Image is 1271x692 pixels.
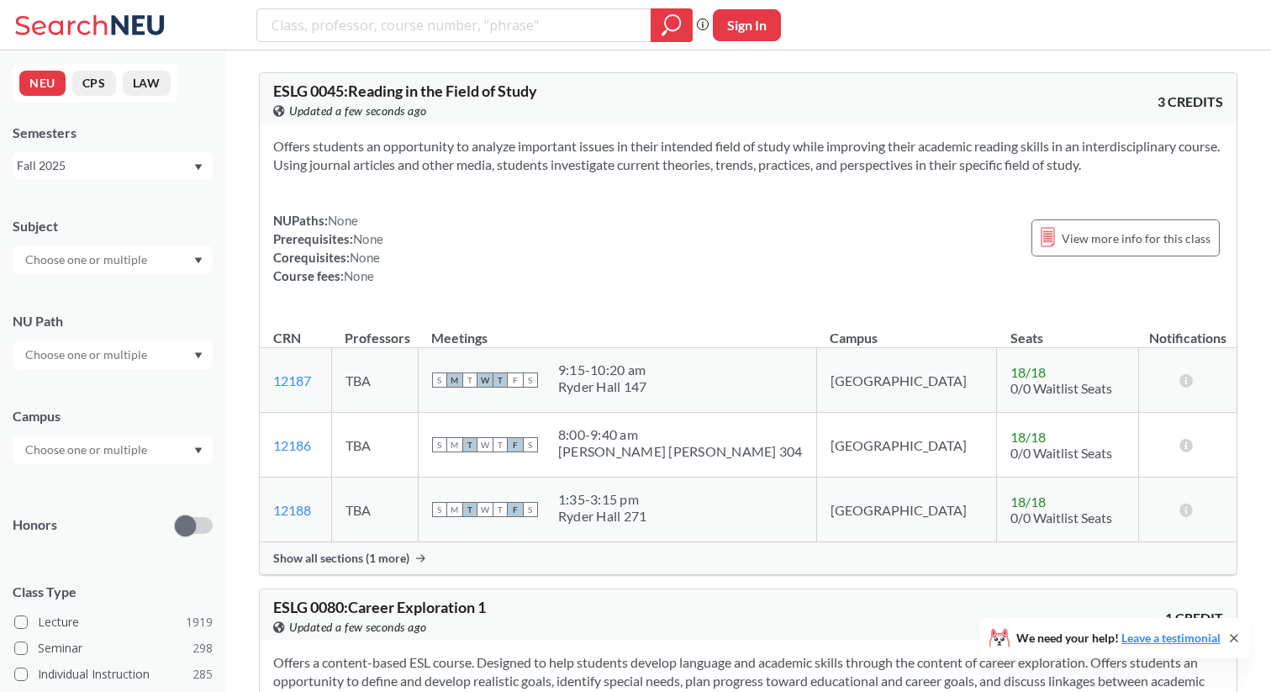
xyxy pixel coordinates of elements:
span: W [477,437,493,452]
a: 12186 [273,437,311,453]
input: Class, professor, course number, "phrase" [270,11,639,40]
span: F [508,437,523,452]
span: None [328,213,358,228]
div: NUPaths: Prerequisites: Corequisites: Course fees: [273,211,383,285]
th: Notifications [1139,312,1237,348]
span: S [432,372,447,388]
a: 12187 [273,372,311,388]
span: Class Type [13,583,213,601]
div: Ryder Hall 271 [558,508,647,525]
button: LAW [123,71,171,96]
th: Seats [997,312,1139,348]
label: Seminar [14,637,213,659]
span: T [493,437,508,452]
span: Show all sections (1 more) [273,551,409,566]
span: None [344,268,374,283]
svg: Dropdown arrow [194,352,203,359]
span: T [493,372,508,388]
input: Choose one or multiple [17,345,158,365]
span: M [447,502,462,517]
div: Show all sections (1 more) [260,542,1237,574]
span: 1919 [186,613,213,631]
span: ESLG 0045 : Reading in the Field of Study [273,82,537,100]
th: Professors [331,312,418,348]
td: [GEOGRAPHIC_DATA] [816,348,996,413]
span: T [462,437,477,452]
span: 0/0 Waitlist Seats [1010,380,1112,396]
span: 0/0 Waitlist Seats [1010,445,1112,461]
div: Campus [13,407,213,425]
td: [GEOGRAPHIC_DATA] [816,413,996,478]
span: S [523,502,538,517]
span: 285 [192,665,213,684]
span: None [353,231,383,246]
span: S [523,372,538,388]
span: S [523,437,538,452]
div: Semesters [13,124,213,142]
td: TBA [331,478,418,542]
span: 18 / 18 [1010,494,1046,510]
input: Choose one or multiple [17,250,158,270]
span: F [508,502,523,517]
div: Fall 2025Dropdown arrow [13,152,213,179]
div: [PERSON_NAME] [PERSON_NAME] 304 [558,443,803,460]
a: Leave a testimonial [1121,631,1221,645]
div: Dropdown arrow [13,436,213,464]
span: 298 [192,639,213,658]
button: CPS [72,71,116,96]
span: F [508,372,523,388]
a: 12188 [273,502,311,518]
span: We need your help! [1016,632,1221,644]
div: Dropdown arrow [13,341,213,369]
span: 18 / 18 [1010,364,1046,380]
div: 1:35 - 3:15 pm [558,491,647,508]
span: M [447,372,462,388]
div: magnifying glass [651,8,693,42]
div: CRN [273,329,301,347]
svg: Dropdown arrow [194,447,203,454]
button: NEU [19,71,66,96]
span: T [462,502,477,517]
div: Subject [13,217,213,235]
label: Lecture [14,611,213,633]
svg: Dropdown arrow [194,257,203,264]
div: Ryder Hall 147 [558,378,647,395]
span: S [432,502,447,517]
span: S [432,437,447,452]
span: 0/0 Waitlist Seats [1010,510,1112,526]
button: Sign In [713,9,781,41]
div: 8:00 - 9:40 am [558,426,803,443]
section: Offers students an opportunity to analyze important issues in their intended field of study while... [273,137,1223,174]
span: Updated a few seconds ago [289,618,427,637]
span: M [447,437,462,452]
span: W [477,502,493,517]
span: 1 CREDIT [1165,609,1223,627]
td: TBA [331,413,418,478]
span: Updated a few seconds ago [289,102,427,120]
span: 18 / 18 [1010,429,1046,445]
span: T [462,372,477,388]
div: Fall 2025 [17,156,192,175]
span: W [477,372,493,388]
svg: magnifying glass [662,13,682,37]
span: View more info for this class [1062,228,1210,249]
span: T [493,502,508,517]
div: NU Path [13,312,213,330]
th: Meetings [418,312,816,348]
div: 9:15 - 10:20 am [558,362,647,378]
input: Choose one or multiple [17,440,158,460]
td: TBA [331,348,418,413]
td: [GEOGRAPHIC_DATA] [816,478,996,542]
span: ESLG 0080 : Career Exploration 1 [273,598,486,616]
p: Honors [13,515,57,535]
label: Individual Instruction [14,663,213,685]
span: None [350,250,380,265]
div: Dropdown arrow [13,246,213,274]
svg: Dropdown arrow [194,164,203,171]
th: Campus [816,312,996,348]
span: 3 CREDITS [1158,92,1223,111]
